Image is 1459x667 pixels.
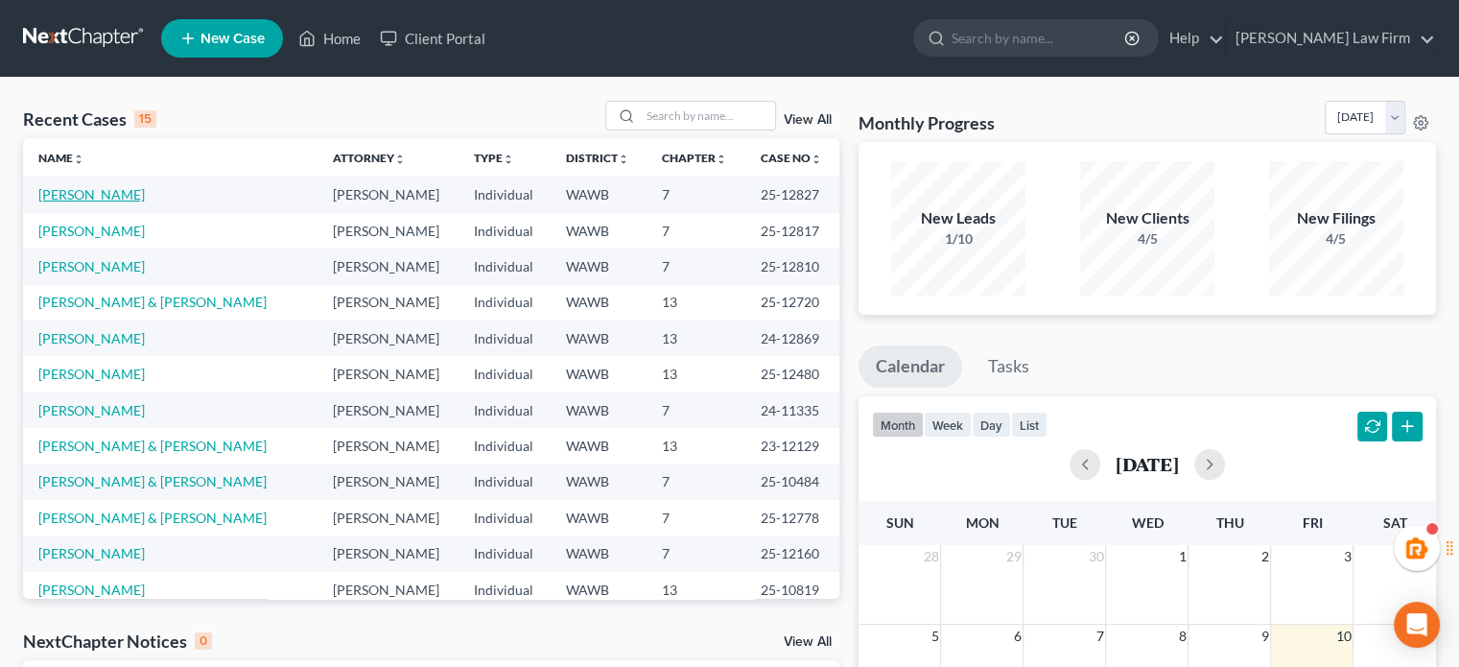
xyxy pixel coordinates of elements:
td: [PERSON_NAME] [318,249,458,284]
td: 25-12817 [745,213,839,249]
a: [PERSON_NAME] [38,330,145,346]
a: Nameunfold_more [38,151,84,165]
span: Thu [1215,514,1243,531]
td: 7 [647,249,744,284]
td: 13 [647,572,744,607]
td: WAWB [551,249,647,284]
a: [PERSON_NAME] Law Firm [1226,21,1435,56]
td: 25-12827 [745,177,839,212]
span: 1 [1176,545,1188,568]
div: 4/5 [1269,229,1403,249]
i: unfold_more [716,154,727,165]
td: Individual [459,249,551,284]
a: [PERSON_NAME] [38,258,145,274]
span: 3 [1341,545,1353,568]
span: 9 [1259,625,1270,648]
td: [PERSON_NAME] [318,213,458,249]
td: WAWB [551,572,647,607]
td: [PERSON_NAME] [318,428,458,464]
div: 4/5 [1080,229,1214,249]
span: 6 [1011,625,1023,648]
td: [PERSON_NAME] [318,177,458,212]
a: Calendar [859,345,962,388]
div: New Clients [1080,207,1214,229]
a: [PERSON_NAME] [38,186,145,202]
td: [PERSON_NAME] [318,285,458,321]
td: 7 [647,213,744,249]
td: WAWB [551,356,647,392]
span: Fri [1302,514,1322,531]
td: WAWB [551,428,647,464]
span: Sat [1382,514,1406,531]
a: View All [784,113,832,127]
td: Individual [459,356,551,392]
td: WAWB [551,536,647,572]
td: WAWB [551,500,647,536]
td: WAWB [551,393,647,428]
i: unfold_more [394,154,406,165]
a: Case Nounfold_more [761,151,822,165]
button: day [972,412,1011,438]
td: WAWB [551,213,647,249]
td: Individual [459,285,551,321]
td: 7 [647,465,744,500]
td: Individual [459,213,551,249]
span: Sun [885,514,913,531]
td: [PERSON_NAME] [318,393,458,428]
div: Recent Cases [23,107,156,131]
a: [PERSON_NAME] & [PERSON_NAME] [38,438,267,454]
div: 15 [134,110,156,128]
i: unfold_more [503,154,514,165]
a: [PERSON_NAME] [38,223,145,239]
i: unfold_more [73,154,84,165]
span: 30 [1086,545,1105,568]
td: 23-12129 [745,428,839,464]
td: [PERSON_NAME] [318,536,458,572]
div: 1/10 [891,229,1025,249]
td: 25-12160 [745,536,839,572]
a: [PERSON_NAME] [38,366,145,382]
a: Help [1160,21,1224,56]
div: New Leads [891,207,1025,229]
span: 28 [921,545,940,568]
td: 13 [647,356,744,392]
td: [PERSON_NAME] [318,356,458,392]
button: list [1011,412,1047,438]
td: Individual [459,393,551,428]
td: 13 [647,321,744,356]
td: 25-12480 [745,356,839,392]
a: Districtunfold_more [566,151,629,165]
td: 7 [647,393,744,428]
a: Attorneyunfold_more [333,151,406,165]
a: Home [289,21,370,56]
td: Individual [459,428,551,464]
td: 7 [647,536,744,572]
a: Tasks [971,345,1047,388]
i: unfold_more [618,154,629,165]
td: Individual [459,465,551,500]
a: Typeunfold_more [474,151,514,165]
td: Individual [459,500,551,536]
button: month [872,412,924,438]
td: 24-12869 [745,321,839,356]
i: unfold_more [811,154,822,165]
td: 25-12778 [745,500,839,536]
td: [PERSON_NAME] [318,465,458,500]
td: 25-10819 [745,572,839,607]
td: WAWB [551,465,647,500]
div: 0 [195,632,212,650]
td: 25-10484 [745,465,839,500]
td: 24-11335 [745,393,839,428]
a: [PERSON_NAME] [38,545,145,561]
a: Chapterunfold_more [662,151,727,165]
span: 10 [1333,625,1353,648]
span: 29 [1003,545,1023,568]
td: [PERSON_NAME] [318,321,458,356]
input: Search by name... [641,102,775,130]
td: WAWB [551,285,647,321]
td: 7 [647,500,744,536]
td: 25-12810 [745,249,839,284]
a: [PERSON_NAME] [38,402,145,418]
span: Mon [965,514,999,531]
div: Open Intercom Messenger [1394,602,1440,648]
